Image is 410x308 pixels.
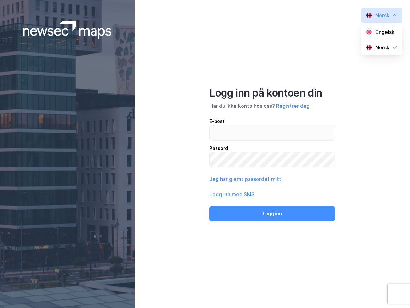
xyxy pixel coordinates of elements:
div: Norsk [375,12,389,19]
div: Har du ikke konto hos oss? [209,102,335,110]
img: logoWhite.bf58a803f64e89776f2b079ca2356427.svg [23,21,112,38]
button: Logg inn [209,206,335,221]
div: Logg inn på kontoen din [209,87,335,99]
div: E-post [209,117,335,125]
button: Logg inn med SMS [209,191,255,198]
button: Jeg har glemt passordet mitt [209,175,281,183]
div: Passord [209,144,335,152]
div: Engelsk [375,28,395,36]
button: Registrer deg [276,102,310,110]
iframe: Chat Widget [378,277,410,308]
div: Norsk [375,44,389,51]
